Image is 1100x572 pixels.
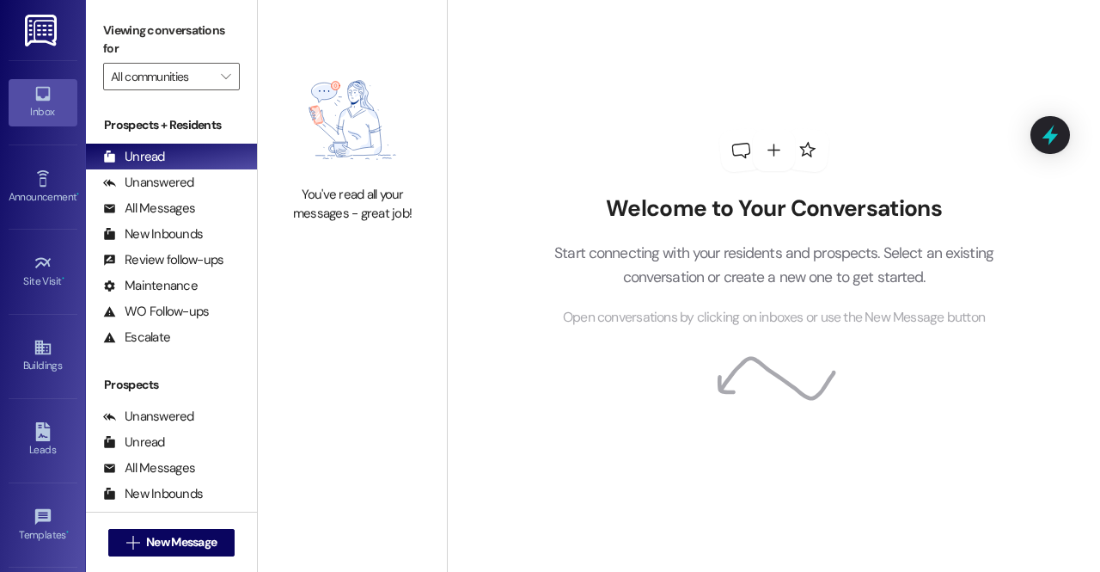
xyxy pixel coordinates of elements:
[529,195,1020,223] h2: Welcome to Your Conversations
[62,273,64,285] span: •
[86,376,257,394] div: Prospects
[103,225,203,243] div: New Inbounds
[563,307,985,329] span: Open conversations by clicking on inboxes or use the New Message button
[66,526,69,538] span: •
[277,186,428,223] div: You've read all your messages - great job!
[146,533,217,551] span: New Message
[103,459,195,477] div: All Messages
[111,63,212,90] input: All communities
[76,188,79,200] span: •
[221,70,230,83] i: 
[277,63,428,177] img: empty-state
[126,536,139,550] i: 
[9,79,77,126] a: Inbox
[9,249,77,295] a: Site Visit •
[103,277,198,295] div: Maintenance
[103,174,194,192] div: Unanswered
[108,529,235,557] button: New Message
[9,502,77,549] a: Templates •
[9,333,77,379] a: Buildings
[103,329,170,347] div: Escalate
[103,408,194,426] div: Unanswered
[9,417,77,464] a: Leads
[86,116,257,134] div: Prospects + Residents
[103,485,203,503] div: New Inbounds
[25,15,60,46] img: ResiDesk Logo
[103,303,209,321] div: WO Follow-ups
[103,434,165,452] div: Unread
[103,17,240,63] label: Viewing conversations for
[103,200,195,218] div: All Messages
[103,148,165,166] div: Unread
[529,241,1020,290] p: Start connecting with your residents and prospects. Select an existing conversation or create a n...
[103,251,223,269] div: Review follow-ups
